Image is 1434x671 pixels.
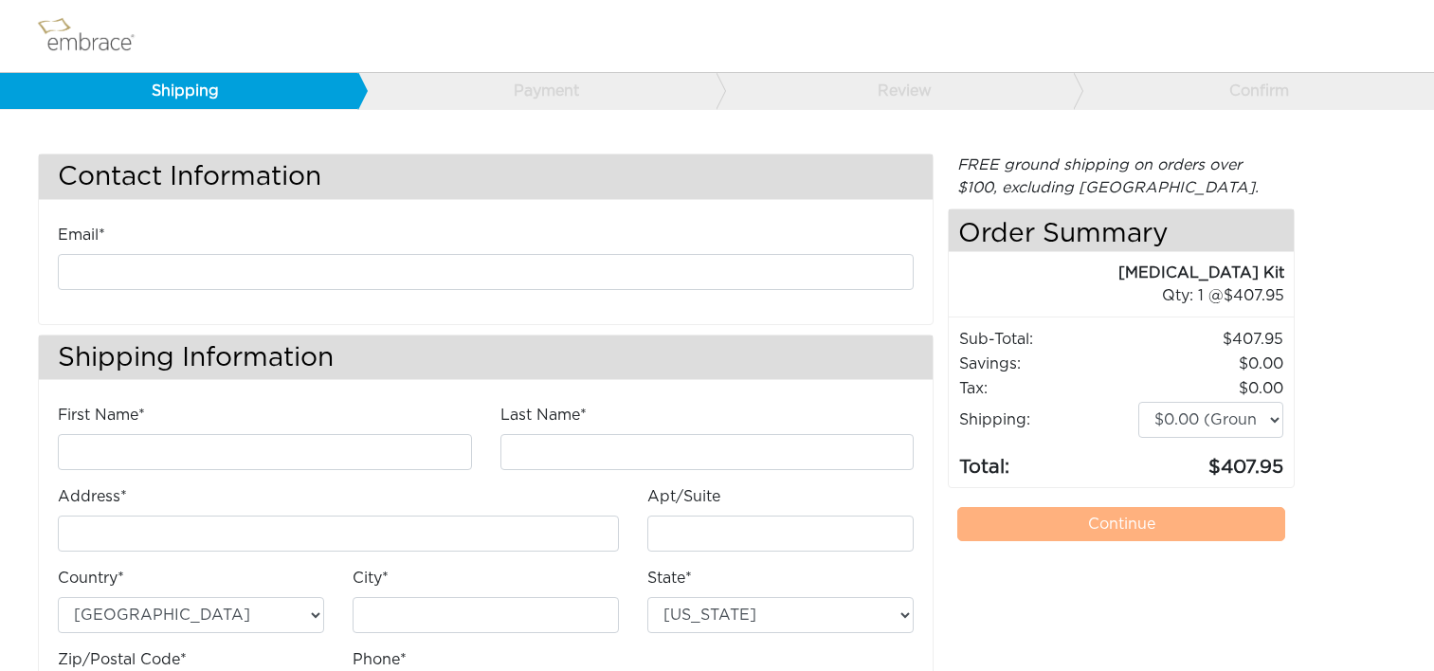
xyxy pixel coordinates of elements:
a: Continue [957,507,1285,541]
td: Savings : [958,352,1137,376]
label: Country* [58,567,124,589]
h4: Order Summary [949,209,1294,252]
a: Review [716,73,1074,109]
td: Sub-Total: [958,327,1137,352]
td: Total: [958,439,1137,482]
h3: Contact Information [39,154,933,199]
h3: Shipping Information [39,335,933,380]
td: Tax: [958,376,1137,401]
label: Address* [58,485,127,508]
div: [MEDICAL_DATA] Kit [949,262,1284,284]
td: 407.95 [1137,327,1284,352]
td: 0.00 [1137,352,1284,376]
td: 0.00 [1137,376,1284,401]
td: Shipping: [958,401,1137,439]
label: Apt/Suite [647,485,720,508]
label: City* [353,567,389,589]
a: Payment [357,73,716,109]
div: FREE ground shipping on orders over $100, excluding [GEOGRAPHIC_DATA]. [948,154,1295,199]
div: 1 @ [972,284,1284,307]
span: 407.95 [1224,288,1284,303]
label: Phone* [353,648,407,671]
label: State* [647,567,692,589]
td: 407.95 [1137,439,1284,482]
label: Zip/Postal Code* [58,648,187,671]
label: Last Name* [500,404,587,426]
label: First Name* [58,404,145,426]
a: Confirm [1073,73,1431,109]
img: logo.png [33,12,156,60]
label: Email* [58,224,105,246]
